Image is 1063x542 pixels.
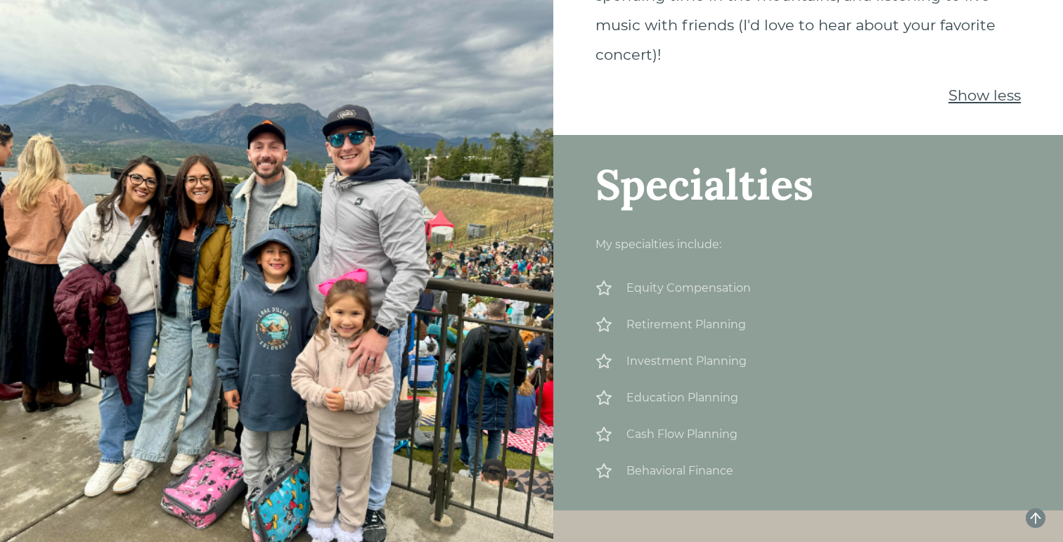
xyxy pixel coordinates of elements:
[595,423,1021,446] div: Cash Flow Planning
[948,86,1021,104] span: Show less
[1026,508,1045,528] button: arrow-up
[595,314,1021,336] div: Retirement Planning
[1029,511,1043,525] span: arrow-up
[595,350,1021,373] div: Investment Planning
[595,387,1021,409] div: Education Planning
[595,233,1021,256] div: My specialties include:
[595,163,1021,205] div: Specialties
[595,277,1021,299] div: Equity Compensation
[595,460,1021,482] div: Behavioral Finance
